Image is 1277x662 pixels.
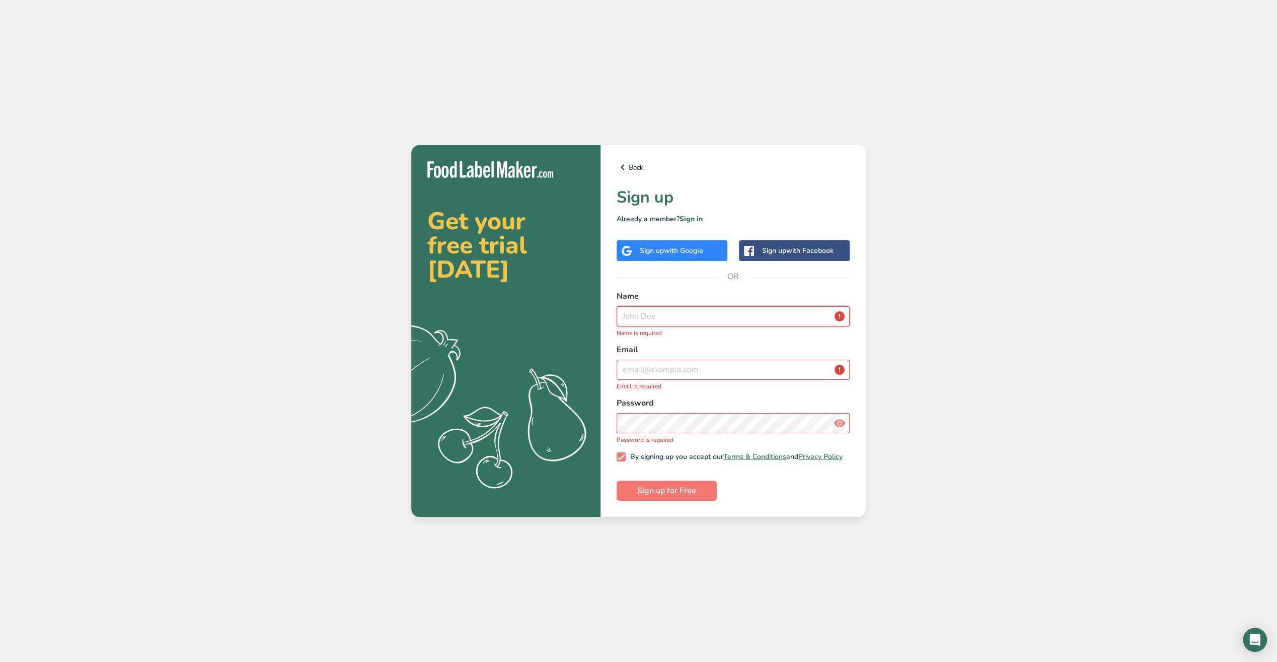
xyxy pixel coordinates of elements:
[617,328,850,338] p: Name is required
[723,452,786,461] a: Terms & Conditions
[617,214,850,224] p: Already a member?
[617,481,717,501] button: Sign up for Free
[718,261,748,292] span: OR
[1243,628,1267,652] div: Open Intercom Messenger
[617,185,850,210] h1: Sign up
[617,382,850,391] p: Email is required
[617,290,850,302] label: Name
[427,209,584,282] h2: Get your free trial [DATE]
[617,360,850,380] input: email@example.com
[617,397,850,409] label: Password
[617,306,850,326] input: John Doe
[427,161,553,178] img: Food Label Maker
[640,245,703,256] div: Sign up
[786,246,834,255] span: with Facebook
[617,161,850,173] a: Back
[798,452,843,461] a: Privacy Policy
[617,435,850,444] p: Password is required
[617,344,850,356] label: Email
[664,246,703,255] span: with Google
[637,485,696,497] span: Sign up for Free
[626,452,843,461] span: By signing up you accept our and
[680,214,703,224] a: Sign in
[762,245,834,256] div: Sign up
